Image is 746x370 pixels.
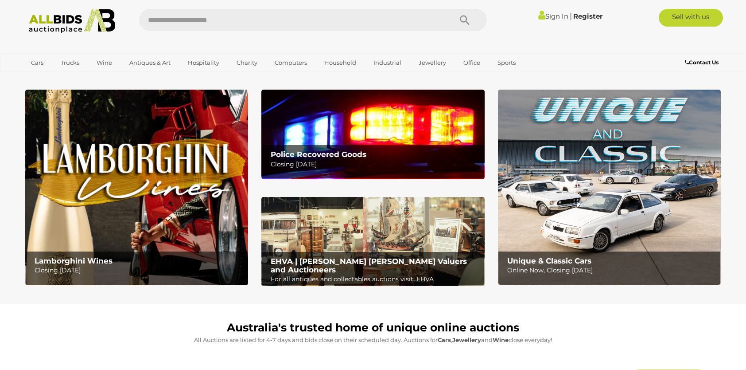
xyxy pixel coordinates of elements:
[458,55,486,70] a: Office
[269,55,313,70] a: Computers
[25,90,248,285] img: Lamborghini Wines
[55,55,85,70] a: Trucks
[507,256,591,265] b: Unique & Classic Cars
[271,150,366,159] b: Police Recovered Goods
[91,55,118,70] a: Wine
[507,265,716,276] p: Online Now, Closing [DATE]
[25,90,248,285] a: Lamborghini Wines Lamborghini Wines Closing [DATE]
[438,336,451,343] strong: Cars
[498,90,721,285] img: Unique & Classic Cars
[271,159,479,170] p: Closing [DATE]
[261,90,484,179] a: Police Recovered Goods Police Recovered Goods Closing [DATE]
[573,12,602,20] a: Register
[271,257,467,274] b: EHVA | [PERSON_NAME] [PERSON_NAME] Valuers and Auctioneers
[261,90,484,179] img: Police Recovered Goods
[368,55,407,70] a: Industrial
[538,12,568,20] a: Sign In
[25,55,49,70] a: Cars
[182,55,225,70] a: Hospitality
[261,197,484,287] a: EHVA | Evans Hastings Valuers and Auctioneers EHVA | [PERSON_NAME] [PERSON_NAME] Valuers and Auct...
[319,55,362,70] a: Household
[24,9,120,33] img: Allbids.com.au
[231,55,263,70] a: Charity
[413,55,452,70] a: Jewellery
[452,336,481,343] strong: Jewellery
[30,322,716,334] h1: Australia's trusted home of unique online auctions
[659,9,723,27] a: Sell with us
[492,55,521,70] a: Sports
[498,90,721,285] a: Unique & Classic Cars Unique & Classic Cars Online Now, Closing [DATE]
[685,59,719,66] b: Contact Us
[570,11,572,21] span: |
[35,265,243,276] p: Closing [DATE]
[271,274,479,285] p: For all antiques and collectables auctions visit: EHVA
[124,55,176,70] a: Antiques & Art
[25,70,100,85] a: [GEOGRAPHIC_DATA]
[493,336,509,343] strong: Wine
[261,197,484,287] img: EHVA | Evans Hastings Valuers and Auctioneers
[685,58,721,67] a: Contact Us
[443,9,487,31] button: Search
[30,335,716,345] p: All Auctions are listed for 4-7 days and bids close on their scheduled day. Auctions for , and cl...
[35,256,113,265] b: Lamborghini Wines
